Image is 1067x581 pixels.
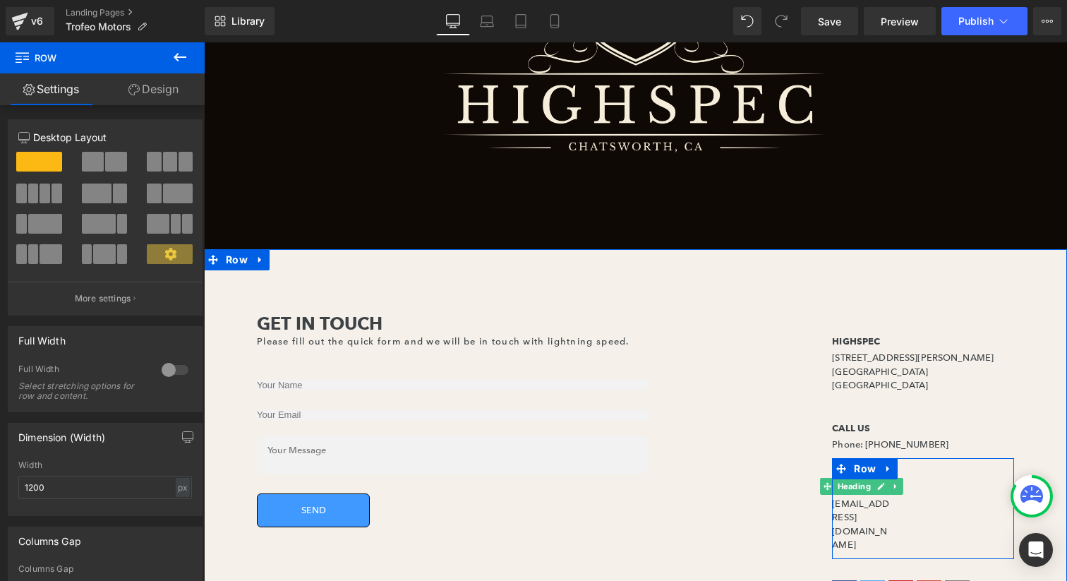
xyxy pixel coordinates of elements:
a: Landing Pages [66,7,205,18]
input: Your Name [53,337,445,348]
p: Desktop Layout [18,130,192,145]
span: Row [14,42,155,73]
div: Open Intercom Messenger [1019,533,1053,567]
b: CALL US [628,380,666,391]
div: v6 [28,12,46,30]
p: Phone: [PHONE_NUMBER] [628,395,752,409]
a: Expand / Collapse [685,436,699,453]
a: Laptop [470,7,504,35]
a: Design [102,73,205,105]
div: Full Width [18,327,66,347]
span: Preview [881,14,919,29]
input: Your Email [53,367,445,378]
span: [STREET_ADDRESS][PERSON_NAME] [628,310,790,321]
button: More [1033,7,1061,35]
input: auto [18,476,192,499]
div: Columns Gap [18,527,81,547]
span: [GEOGRAPHIC_DATA] [628,337,724,348]
b: HIGHSPEC [628,293,676,304]
a: Desktop [436,7,470,35]
div: Columns Gap [18,564,192,574]
span: Trofeo Motors [66,21,131,32]
p: More settings [75,292,131,305]
div: Dimension (Width) [18,424,105,443]
span: [GEOGRAPHIC_DATA] [628,324,724,335]
a: Expand / Collapse [675,416,694,437]
a: Tablet [504,7,538,35]
span: Heading [631,436,670,453]
b: Get In Touch [53,270,179,292]
a: Expand / Collapse [47,207,66,228]
div: Width [18,460,192,470]
p: Please fill out the quick form and we will be in touch with lightning speed. [53,292,522,306]
a: Preview [864,7,936,35]
span: Publish [958,16,994,27]
a: New Library [205,7,275,35]
span: Row [18,207,47,228]
button: Send [53,451,166,485]
span: Save [818,14,841,29]
span: Library [231,15,265,28]
div: px [176,478,190,497]
button: Undo [733,7,761,35]
a: v6 [6,7,54,35]
div: Select stretching options for row and content. [18,381,145,401]
button: Redo [767,7,795,35]
div: Full Width [18,364,147,378]
p: [EMAIL_ADDRESS][DOMAIN_NAME] [628,455,687,510]
a: Mobile [538,7,572,35]
button: Publish [941,7,1027,35]
button: More settings [8,282,202,315]
span: Row [646,416,675,437]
